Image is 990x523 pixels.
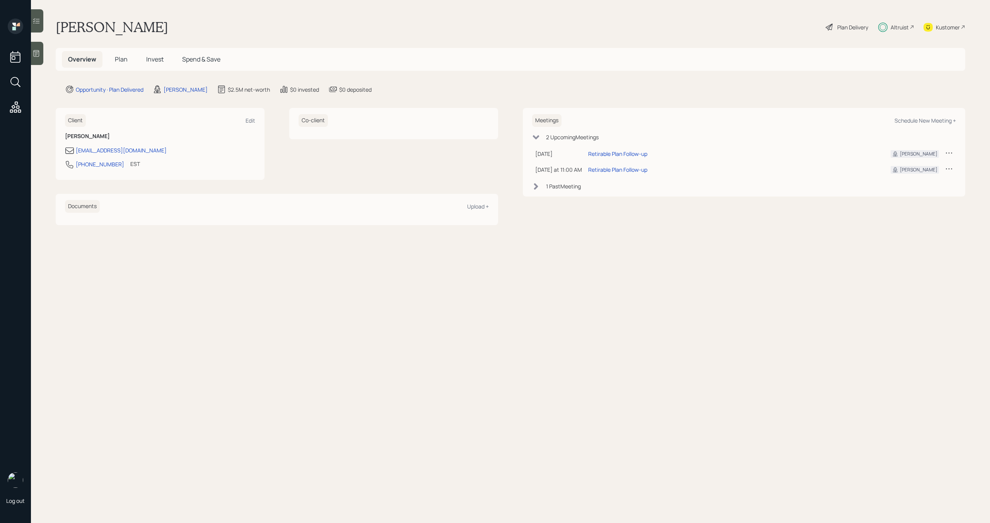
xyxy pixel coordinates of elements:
[339,85,372,94] div: $0 deposited
[130,160,140,168] div: EST
[900,166,937,173] div: [PERSON_NAME]
[891,23,909,31] div: Altruist
[588,166,647,174] div: Retirable Plan Follow-up
[6,497,25,504] div: Log out
[164,85,208,94] div: [PERSON_NAME]
[900,150,937,157] div: [PERSON_NAME]
[535,150,582,158] div: [DATE]
[76,160,124,168] div: [PHONE_NUMBER]
[894,117,956,124] div: Schedule New Meeting +
[546,133,599,141] div: 2 Upcoming Meeting s
[56,19,168,36] h1: [PERSON_NAME]
[299,114,328,127] h6: Co-client
[115,55,128,63] span: Plan
[837,23,868,31] div: Plan Delivery
[76,85,143,94] div: Opportunity · Plan Delivered
[8,472,23,488] img: michael-russo-headshot.png
[146,55,164,63] span: Invest
[290,85,319,94] div: $0 invested
[68,55,96,63] span: Overview
[246,117,255,124] div: Edit
[65,114,86,127] h6: Client
[65,133,255,140] h6: [PERSON_NAME]
[535,166,582,174] div: [DATE] at 11:00 AM
[936,23,960,31] div: Kustomer
[65,200,100,213] h6: Documents
[182,55,220,63] span: Spend & Save
[76,146,167,154] div: [EMAIL_ADDRESS][DOMAIN_NAME]
[228,85,270,94] div: $2.5M net-worth
[546,182,581,190] div: 1 Past Meeting
[467,203,489,210] div: Upload +
[532,114,562,127] h6: Meetings
[588,150,647,158] div: Retirable Plan Follow-up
